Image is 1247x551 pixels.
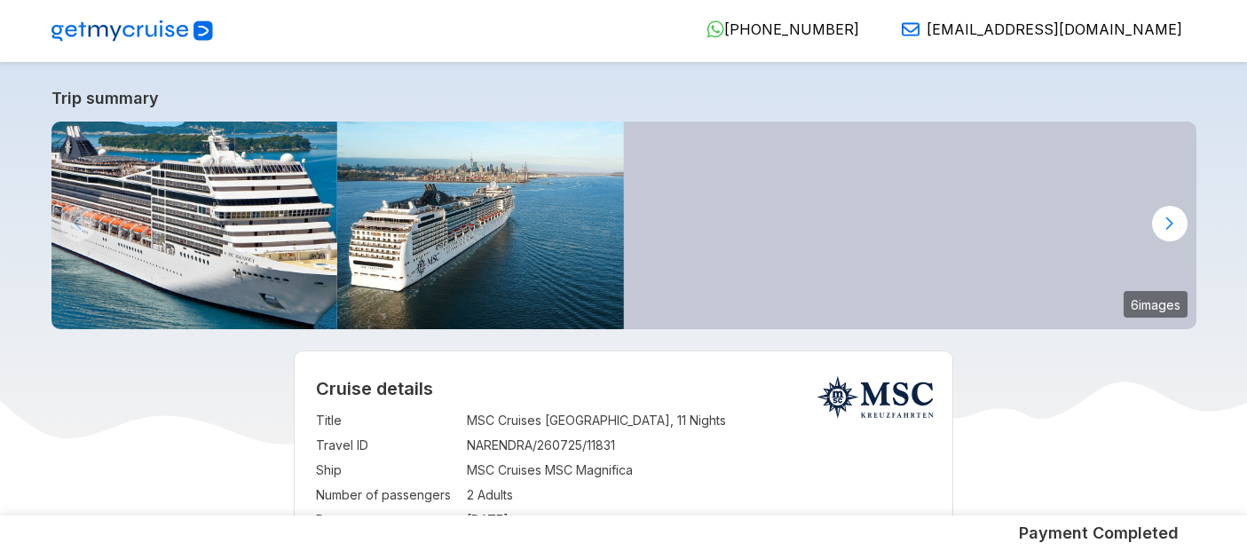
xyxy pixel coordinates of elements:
td: Title [316,408,458,433]
td: Departs [316,508,458,532]
td: Number of passengers [316,483,458,508]
span: [EMAIL_ADDRESS][DOMAIN_NAME] [927,20,1182,38]
td: MSC Cruises [GEOGRAPHIC_DATA], 11 Nights [467,408,931,433]
td: MSC Cruises MSC Magnifica [467,458,931,483]
td: [DATE] [467,508,931,532]
td: : [458,508,467,532]
a: [PHONE_NUMBER] [692,20,859,38]
a: [EMAIL_ADDRESS][DOMAIN_NAME] [888,20,1182,38]
h2: Cruise details [316,378,931,399]
img: SLP_Hero_cMS-sMA.jpg [337,122,624,329]
img: what-to-know-about-msc-magnifica.jpg [51,122,338,329]
td: Travel ID [316,433,458,458]
span: [PHONE_NUMBER] [724,20,859,38]
td: : [458,433,467,458]
img: mapublicareafitnessrelax02.jpg [910,122,1196,329]
td: 2 Adults [467,483,931,508]
td: Ship [316,458,458,483]
small: 6 images [1124,291,1188,318]
img: ma_public_area_entertainment_01.jpg [624,122,911,329]
td: : [458,408,467,433]
a: Trip summary [51,89,1196,107]
img: Email [902,20,919,38]
td: : [458,483,467,508]
h5: Payment Completed [1019,523,1179,544]
td: NARENDRA/260725/11831 [467,433,931,458]
td: : [458,458,467,483]
img: WhatsApp [706,20,724,38]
